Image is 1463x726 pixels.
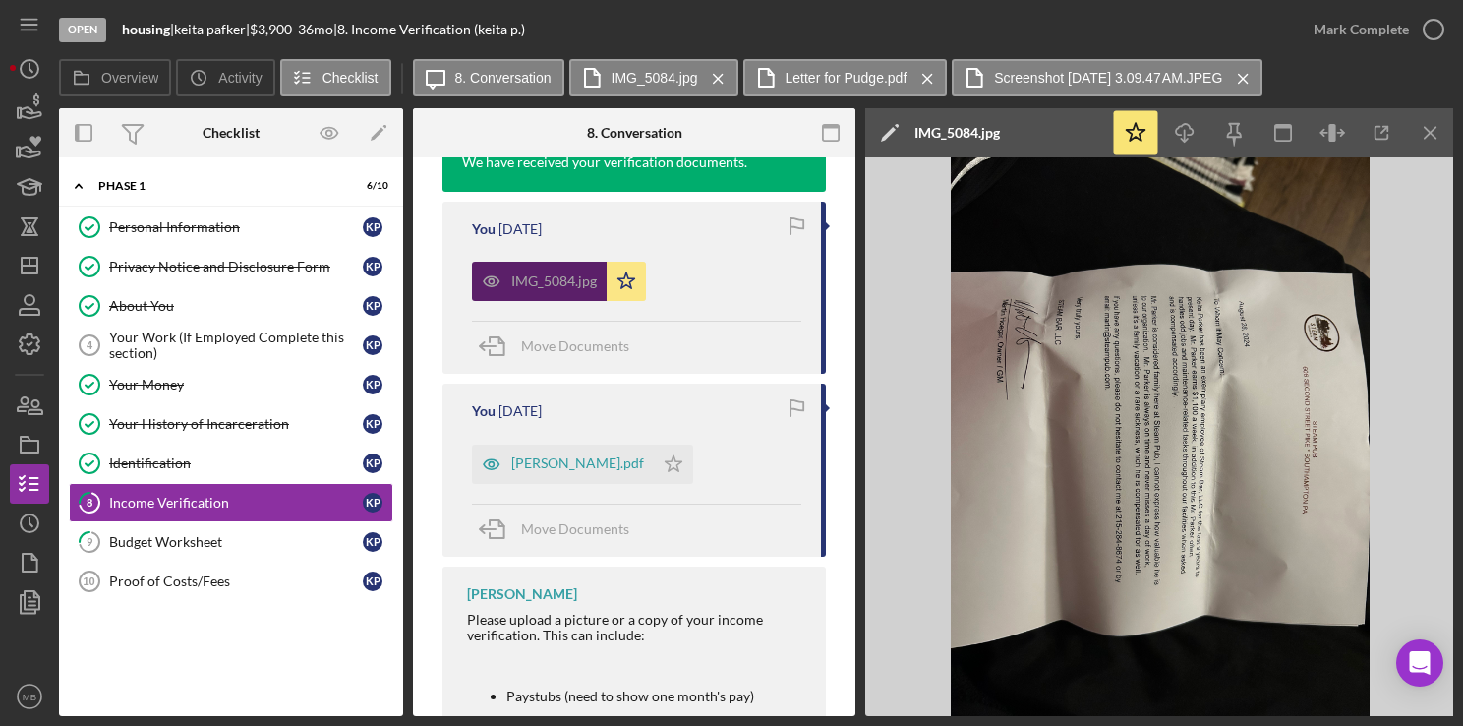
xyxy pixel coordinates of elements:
div: k p [363,257,382,276]
button: Screenshot [DATE] 3.09.47 AM.JPEG [952,59,1262,96]
a: Your History of Incarcerationkp [69,404,393,444]
div: Mark Complete [1314,10,1409,49]
div: k p [363,375,382,394]
div: 6 / 10 [353,180,388,192]
div: Income Verification [109,495,363,511]
div: Open Intercom Messenger [1396,639,1443,687]
a: Your Moneykp [69,365,393,404]
div: About You [109,298,363,314]
label: Letter for Pudge.pdf [786,70,907,86]
div: IMG_5084.jpg [511,273,597,289]
div: Budget Worksheet [109,534,363,550]
div: Your Money [109,377,363,393]
button: Letter for Pudge.pdf [743,59,948,96]
div: [PERSON_NAME] [467,586,577,602]
b: housing [122,21,170,37]
button: IMG_5084.jpg [569,59,738,96]
div: keita pafker | [174,22,250,37]
div: Personal Information [109,219,363,235]
tspan: 4 [87,339,93,351]
a: 4Your Work (If Employed Complete this section)kp [69,326,393,365]
div: k p [363,296,382,316]
a: 8Income Verificationkp [69,483,393,522]
button: Move Documents [472,322,649,371]
div: Privacy Notice and Disclosure Form [109,259,363,274]
a: Identificationkp [69,444,393,483]
div: k p [363,572,382,591]
div: Your History of Incarceration [109,416,363,432]
label: 8. Conversation [455,70,552,86]
button: IMG_5084.jpg [472,262,646,301]
div: You [472,403,496,419]
a: 10Proof of Costs/Feeskp [69,562,393,601]
div: k p [363,217,382,237]
img: Preview [865,157,1455,716]
tspan: 9 [87,535,93,548]
div: k p [363,532,382,552]
div: 36 mo [298,22,333,37]
a: 9Budget Worksheetkp [69,522,393,562]
div: Your Work (If Employed Complete this section) [109,330,363,361]
text: MB [23,692,36,702]
a: Privacy Notice and Disclosure Formkp [69,247,393,286]
div: IMG_5084.jpg [914,125,1000,141]
div: Open [59,18,106,42]
tspan: 10 [83,575,94,587]
div: k p [363,454,382,473]
span: $3,900 [250,21,292,37]
span: Move Documents [521,520,629,537]
label: IMG_5084.jpg [612,70,698,86]
time: 2025-08-22 15:21 [498,221,542,237]
div: [PERSON_NAME].pdf [511,455,644,471]
button: Activity [176,59,274,96]
div: | [122,22,174,37]
button: Checklist [280,59,391,96]
a: About Youkp [69,286,393,326]
a: Personal Informationkp [69,208,393,247]
label: Screenshot [DATE] 3.09.47 AM.JPEG [994,70,1222,86]
button: [PERSON_NAME].pdf [472,445,693,484]
label: Overview [101,70,158,86]
div: Checklist [203,125,260,141]
button: Mark Complete [1294,10,1453,49]
div: We have received your verification documents. [442,152,767,192]
span: Move Documents [521,337,629,354]
button: Move Documents [472,505,649,554]
button: 8. Conversation [413,59,564,96]
tspan: 8 [87,496,92,509]
button: MB [10,677,49,716]
button: Overview [59,59,171,96]
time: 2025-08-21 18:46 [498,403,542,419]
div: k p [363,493,382,513]
li: Paystubs (need to show one month's pay) [506,689,806,704]
div: 8. Conversation [587,125,682,141]
label: Checklist [322,70,379,86]
div: You [472,221,496,237]
div: | 8. Income Verification (keita p.) [333,22,525,37]
div: k p [363,335,382,355]
div: Proof of Costs/Fees [109,574,363,589]
div: Phase 1 [98,180,339,192]
div: Identification [109,455,363,471]
label: Activity [218,70,262,86]
div: k p [363,414,382,434]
